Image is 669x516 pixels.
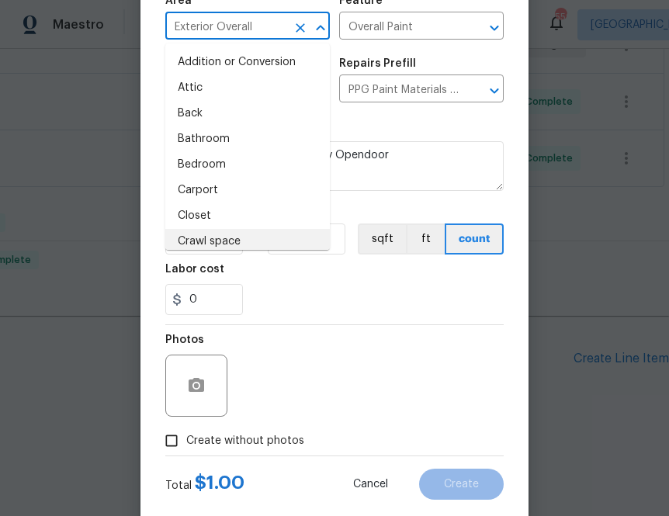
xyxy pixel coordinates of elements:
button: Clear [289,17,311,39]
li: Crawl space [165,229,330,255]
li: Bathroom [165,126,330,152]
span: Create without photos [186,433,304,449]
textarea: PPG Paint Materials ordered by Opendoor [165,141,504,191]
li: Bedroom [165,152,330,178]
li: Carport [165,178,330,203]
span: $ 1.00 [195,473,244,492]
button: Close [310,17,331,39]
li: Back [165,101,330,126]
button: Open [484,17,505,39]
button: ft [406,223,445,255]
button: count [445,223,504,255]
h5: Photos [165,334,204,345]
li: Closet [165,203,330,229]
div: Total [165,475,244,493]
button: Create [419,469,504,500]
li: Attic [165,75,330,101]
button: Cancel [328,469,413,500]
li: Addition or Conversion [165,50,330,75]
button: sqft [358,223,406,255]
h5: Repairs Prefill [339,58,416,69]
h5: Labor cost [165,264,224,275]
button: Open [484,80,505,102]
span: Cancel [353,479,388,490]
span: Create [444,479,479,490]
